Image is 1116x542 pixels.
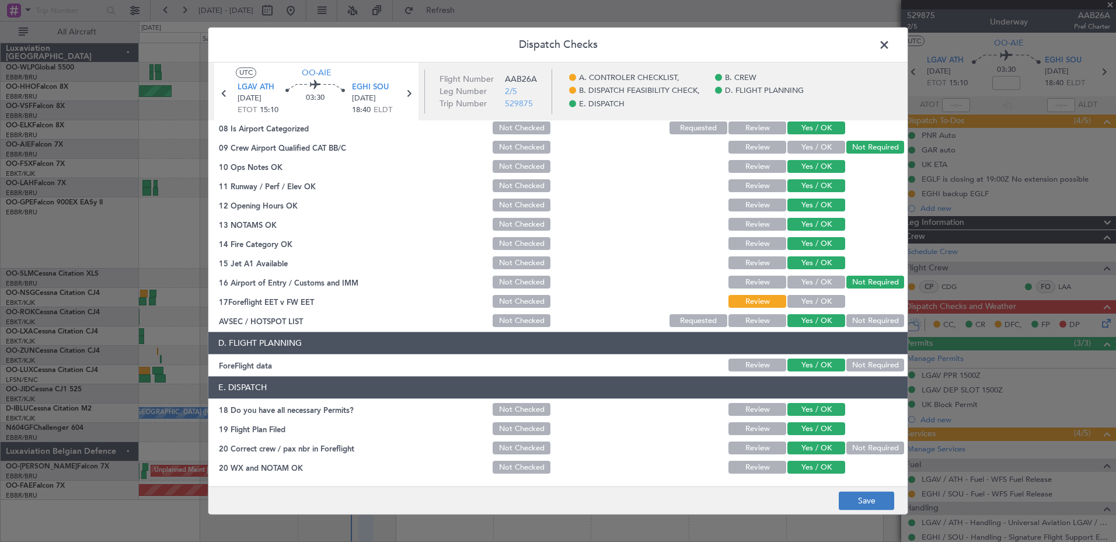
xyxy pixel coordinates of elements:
[846,315,904,328] button: Not Required
[846,141,904,154] button: Not Required
[208,27,908,62] header: Dispatch Checks
[846,442,904,455] button: Not Required
[846,276,904,289] button: Not Required
[846,359,904,372] button: Not Required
